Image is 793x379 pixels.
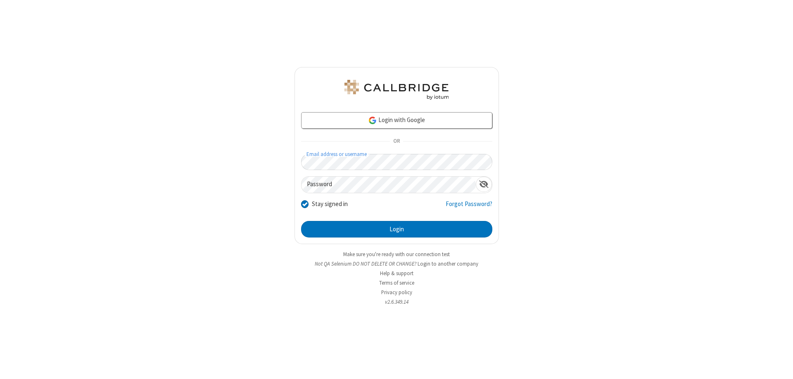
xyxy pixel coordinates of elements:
a: Forgot Password? [446,199,492,215]
li: v2.6.349.14 [294,298,499,306]
button: Login [301,221,492,237]
div: Show password [476,177,492,192]
a: Help & support [380,270,413,277]
img: QA Selenium DO NOT DELETE OR CHANGE [343,80,450,100]
a: Privacy policy [381,289,412,296]
img: google-icon.png [368,116,377,125]
input: Password [302,177,476,193]
li: Not QA Selenium DO NOT DELETE OR CHANGE? [294,260,499,268]
span: OR [390,136,403,147]
a: Terms of service [379,279,414,286]
iframe: Chat [772,357,787,373]
a: Make sure you're ready with our connection test [343,251,450,258]
input: Email address or username [301,154,492,170]
a: Login with Google [301,112,492,129]
label: Stay signed in [312,199,348,209]
button: Login to another company [418,260,478,268]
